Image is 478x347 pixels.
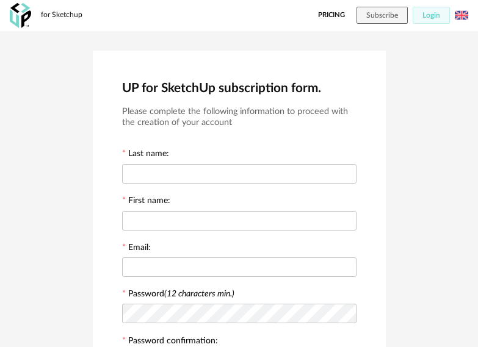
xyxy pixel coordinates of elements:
[164,290,234,298] i: (12 characters min.)
[122,149,169,160] label: Last name:
[10,3,31,28] img: OXP
[455,9,468,22] img: us
[366,12,398,19] span: Subscribe
[122,80,357,96] h2: UP for SketchUp subscription form.
[128,290,234,298] label: Password
[413,7,450,24] button: Login
[122,106,357,129] h3: Please complete the following information to proceed with the creation of your account
[422,12,440,19] span: Login
[122,196,170,207] label: First name:
[357,7,408,24] button: Subscribe
[41,10,82,20] div: for Sketchup
[318,7,345,24] a: Pricing
[122,243,151,254] label: Email:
